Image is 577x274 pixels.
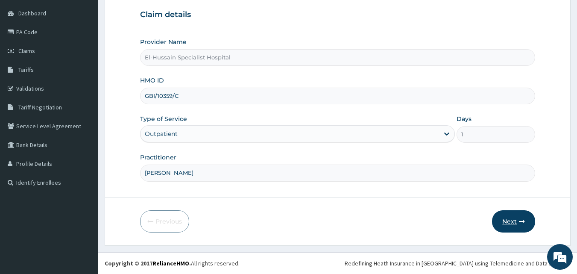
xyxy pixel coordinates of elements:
[4,183,163,213] textarea: Type your message and hit 'Enter'
[140,10,536,20] h3: Claim details
[18,9,46,17] span: Dashboard
[345,259,571,268] div: Redefining Heath Insurance in [GEOGRAPHIC_DATA] using Telemedicine and Data Science!
[140,165,536,181] input: Enter Name
[105,259,191,267] strong: Copyright © 2017 .
[140,153,176,162] label: Practitioner
[492,210,535,233] button: Next
[18,47,35,55] span: Claims
[140,88,536,104] input: Enter HMO ID
[18,103,62,111] span: Tariff Negotiation
[18,66,34,74] span: Tariffs
[145,130,178,138] div: Outpatient
[140,38,187,46] label: Provider Name
[44,48,144,59] div: Chat with us now
[457,115,472,123] label: Days
[152,259,189,267] a: RelianceHMO
[98,252,577,274] footer: All rights reserved.
[140,210,189,233] button: Previous
[140,76,164,85] label: HMO ID
[50,82,118,169] span: We're online!
[140,115,187,123] label: Type of Service
[140,4,161,25] div: Minimize live chat window
[16,43,35,64] img: d_794563401_company_1708531726252_794563401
